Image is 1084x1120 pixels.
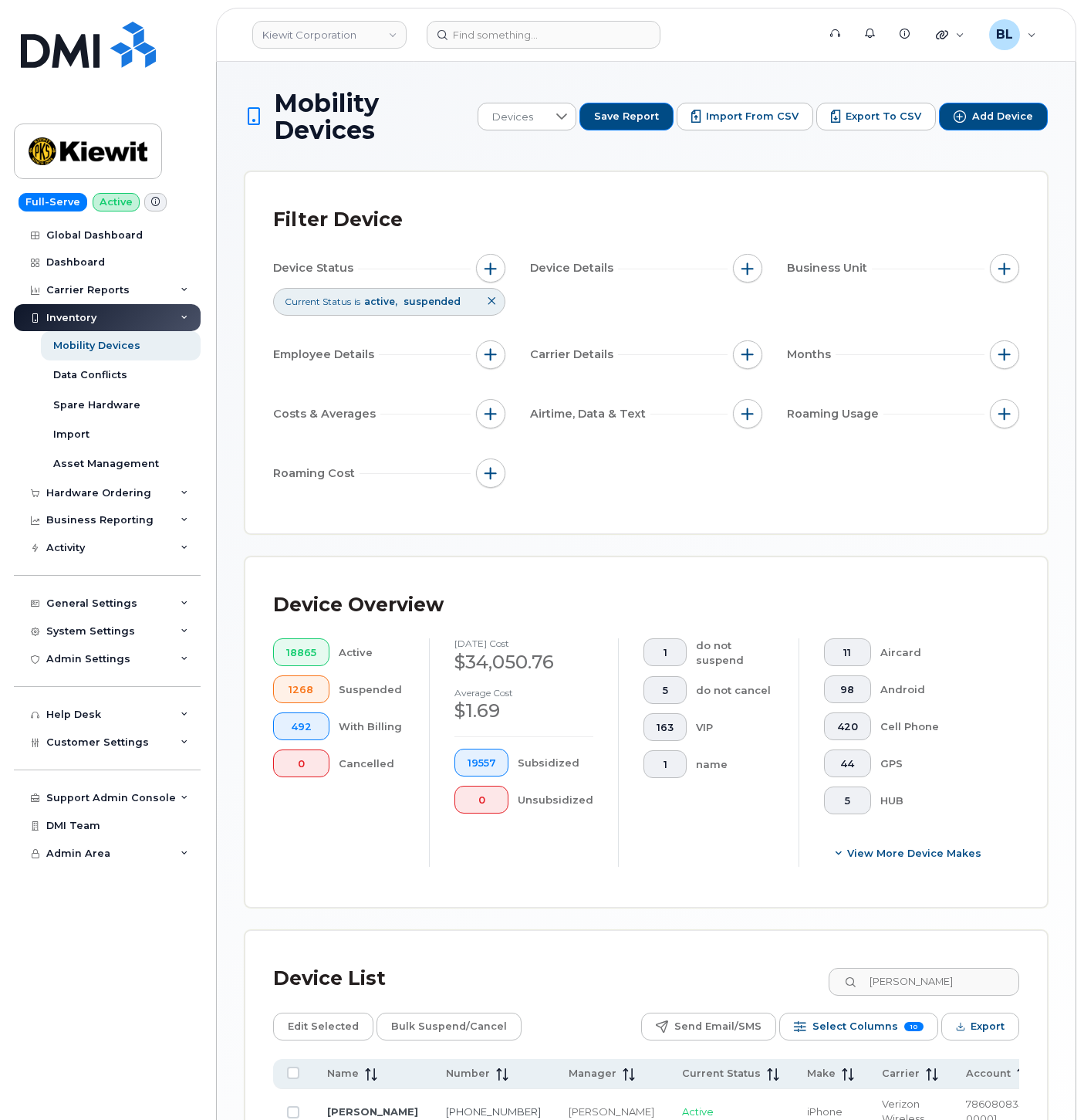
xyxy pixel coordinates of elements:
[966,1067,1011,1081] span: Account
[657,647,674,659] span: 1
[273,712,329,740] button: 492
[824,638,871,666] button: 11
[837,721,858,733] span: 420
[530,347,618,363] span: Carrier Details
[569,1067,616,1081] span: Manager
[696,638,774,667] div: do not suspend
[454,698,594,724] div: $1.69
[787,406,883,422] span: Roaming Usage
[274,90,470,144] span: Mobility Devices
[454,649,594,675] div: $34,050.76
[971,1015,1005,1038] span: Export
[518,749,593,777] div: Subsidized
[339,749,404,777] div: Cancelled
[273,959,386,999] div: Device List
[882,1067,920,1081] span: Carrier
[273,1013,373,1040] button: Edit Selected
[972,110,1033,124] span: Add Device
[657,722,674,734] span: 163
[682,1067,761,1081] span: Current Status
[904,1022,924,1032] span: 10
[404,296,461,307] span: suspended
[454,786,509,814] button: 0
[273,347,379,363] span: Employee Details
[837,758,858,770] span: 44
[530,406,650,422] span: Airtime, Data & Text
[657,759,674,771] span: 1
[807,1067,836,1081] span: Make
[677,103,813,130] button: Import from CSV
[1017,1053,1072,1108] iframe: Messenger Launcher
[643,750,687,778] button: 1
[837,684,858,696] span: 98
[273,406,380,422] span: Costs & Averages
[880,749,995,777] div: GPS
[327,1105,418,1118] a: [PERSON_NAME]
[579,103,674,130] button: Save Report
[286,721,316,733] span: 492
[824,675,871,703] button: 98
[339,638,404,666] div: Active
[273,749,329,777] button: 0
[643,713,687,741] button: 163
[824,839,995,867] button: View More Device Makes
[446,1067,490,1081] span: Number
[273,675,329,703] button: 1268
[327,1067,359,1081] span: Name
[339,712,404,740] div: With Billing
[354,295,360,308] span: is
[941,1013,1019,1040] button: Export
[706,110,799,124] span: Import from CSV
[285,295,351,308] span: Current Status
[468,794,496,807] span: 0
[880,787,995,814] div: HUB
[454,688,594,698] h4: Average cost
[364,296,400,307] span: active
[657,685,674,697] span: 5
[530,260,618,276] span: Device Details
[696,676,774,704] div: do not cancel
[273,260,358,276] span: Device Status
[518,786,593,814] div: Unsubsidized
[880,712,995,740] div: Cell Phone
[824,787,871,814] button: 5
[273,465,360,482] span: Roaming Cost
[643,638,687,666] button: 1
[454,638,594,648] h4: [DATE] cost
[880,675,995,703] div: Android
[643,676,687,704] button: 5
[594,110,659,124] span: Save Report
[641,1013,776,1040] button: Send Email/SMS
[286,684,316,696] span: 1268
[807,1105,843,1118] span: iPhone
[824,712,871,740] button: 420
[787,260,872,276] span: Business Unit
[837,647,858,659] span: 11
[339,675,404,703] div: Suspended
[696,713,774,741] div: VIP
[846,110,921,124] span: Export to CSV
[880,638,995,666] div: Aircard
[816,103,936,130] button: Export to CSV
[696,750,774,778] div: name
[273,200,403,240] div: Filter Device
[847,846,981,861] span: View More Device Makes
[682,1105,714,1118] span: Active
[779,1013,938,1040] button: Select Columns 10
[273,638,329,666] button: 18865
[478,103,547,131] span: Devices
[377,1013,522,1040] button: Bulk Suspend/Cancel
[829,968,1019,996] input: Search Device List ...
[824,749,871,777] button: 44
[674,1015,762,1038] span: Send Email/SMS
[787,347,836,363] span: Months
[837,795,858,807] span: 5
[273,585,444,625] div: Device Overview
[939,103,1048,130] button: Add Device
[812,1015,898,1038] span: Select Columns
[569,1105,654,1119] div: [PERSON_NAME]
[288,1015,359,1038] span: Edit Selected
